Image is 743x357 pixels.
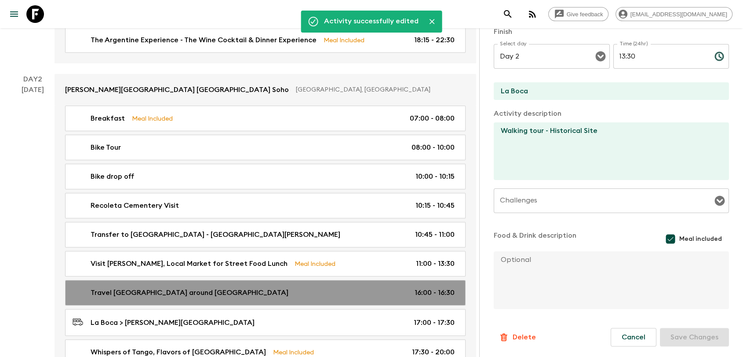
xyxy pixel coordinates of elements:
p: 11:00 - 13:30 [416,258,455,269]
p: Meal Included [324,35,364,45]
a: Transfer to [GEOGRAPHIC_DATA] - [GEOGRAPHIC_DATA][PERSON_NAME]10:45 - 11:00 [65,222,466,247]
a: Bike Tour08:00 - 10:00 [65,135,466,160]
a: The Argentine Experience - The Wine Cocktail & Dinner ExperienceMeal Included18:15 - 22:30 [65,27,466,53]
p: [PERSON_NAME][GEOGRAPHIC_DATA] [GEOGRAPHIC_DATA] Soho [65,85,289,95]
p: Delete [513,332,536,342]
label: Select day [500,40,527,48]
a: Travel [GEOGRAPHIC_DATA] around [GEOGRAPHIC_DATA]16:00 - 16:30 [65,280,466,305]
p: [GEOGRAPHIC_DATA], [GEOGRAPHIC_DATA] [296,85,459,94]
p: Transfer to [GEOGRAPHIC_DATA] - [GEOGRAPHIC_DATA][PERSON_NAME] [91,229,340,240]
div: [EMAIL_ADDRESS][DOMAIN_NAME] [616,7,732,21]
p: Meal Included [295,259,335,269]
p: 08:00 - 10:00 [412,142,455,153]
span: Meal included [679,235,722,243]
input: End Location (leave blank if same as Start) [494,82,722,100]
p: 10:00 - 10:15 [415,171,455,182]
a: BreakfastMeal Included07:00 - 08:00 [65,106,466,131]
button: Cancel [611,328,656,346]
a: Bike drop off10:00 - 10:15 [65,164,466,189]
p: Meal Included [273,347,314,357]
a: [PERSON_NAME][GEOGRAPHIC_DATA] [GEOGRAPHIC_DATA] Soho[GEOGRAPHIC_DATA], [GEOGRAPHIC_DATA] [55,74,476,106]
button: Close [426,15,439,28]
button: Delete [494,328,541,346]
span: [EMAIL_ADDRESS][DOMAIN_NAME] [626,11,732,18]
button: Open [594,50,607,63]
p: 18:15 - 22:30 [414,35,455,45]
p: 10:45 - 11:00 [415,229,455,240]
p: 10:15 - 10:45 [415,200,455,211]
p: Breakfast [91,113,125,124]
p: 07:00 - 08:00 [410,113,455,124]
p: Recoleta Cementery Visit [91,200,179,211]
input: hh:mm [613,44,707,69]
p: Bike Tour [91,142,121,153]
p: Travel [GEOGRAPHIC_DATA] around [GEOGRAPHIC_DATA] [91,287,288,298]
a: Recoleta Cementery Visit10:15 - 10:45 [65,193,466,218]
p: 16:00 - 16:30 [415,287,455,298]
label: Time (24hr) [619,40,648,48]
p: La Boca > [PERSON_NAME][GEOGRAPHIC_DATA] [91,317,255,328]
div: Activity successfully edited [324,13,419,30]
p: Meal Included [132,114,173,123]
button: search adventures [499,5,517,23]
p: Activity description [494,108,729,119]
span: Give feedback [562,11,608,18]
button: Open [714,195,726,207]
p: Food & Drink description [494,230,576,248]
p: Finish [494,26,729,37]
a: Give feedback [548,7,608,21]
p: The Argentine Experience - The Wine Cocktail & Dinner Experience [91,35,317,45]
a: La Boca > [PERSON_NAME][GEOGRAPHIC_DATA]17:00 - 17:30 [65,309,466,336]
button: Choose time, selected time is 1:30 PM [710,48,728,65]
textarea: Historical Site plus "family style" lunch - Shared Venues. Includes 1 Choripan or milanesa sandwi... [494,122,722,180]
a: Visit [PERSON_NAME], Local Market for Street Food LunchMeal Included11:00 - 13:30 [65,251,466,276]
p: 17:00 - 17:30 [414,317,455,328]
p: Bike drop off [91,171,134,182]
p: Day 2 [11,74,55,85]
button: menu [5,5,23,23]
p: Visit [PERSON_NAME], Local Market for Street Food Lunch [91,258,288,269]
